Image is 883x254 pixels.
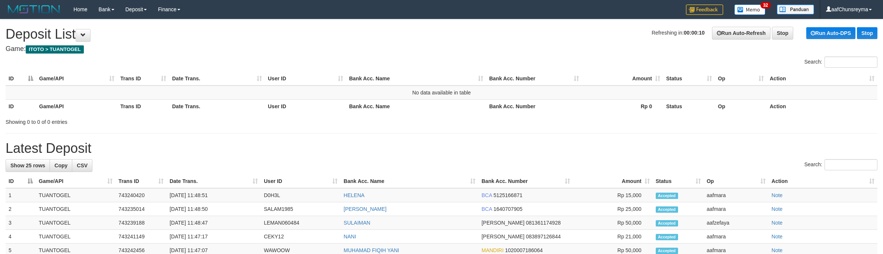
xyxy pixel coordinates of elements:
a: Note [772,234,783,239]
span: Copy 081361174928 to clipboard [526,220,561,226]
a: Note [772,192,783,198]
a: Copy [50,159,72,172]
td: Rp 15,000 [573,188,653,202]
td: Rp 50,000 [573,216,653,230]
span: Refreshing in: [652,30,705,36]
span: Accepted [656,220,678,226]
td: [DATE] 11:48:50 [167,202,261,216]
span: Accepted [656,193,678,199]
a: Stop [772,27,793,39]
th: Status: activate to sort column ascending [663,72,715,86]
a: Run Auto-DPS [806,27,855,39]
th: Op: activate to sort column ascending [704,174,769,188]
th: User ID: activate to sort column ascending [261,174,341,188]
th: Trans ID: activate to sort column ascending [117,72,169,86]
th: Trans ID [117,99,169,113]
td: SALAM1985 [261,202,341,216]
th: Bank Acc. Number: activate to sort column ascending [486,72,582,86]
td: TUANTOGEL [36,230,115,244]
td: 743235014 [115,202,167,216]
img: MOTION_logo.png [6,4,62,15]
td: 3 [6,216,36,230]
a: SULAIMAN [344,220,370,226]
td: TUANTOGEL [36,216,115,230]
a: Note [772,206,783,212]
th: ID: activate to sort column descending [6,174,36,188]
img: panduan.png [777,4,814,15]
img: Button%20Memo.svg [734,4,766,15]
td: TUANTOGEL [36,188,115,202]
span: ITOTO > TUANTOGEL [26,45,84,54]
th: Status [663,99,715,113]
th: ID: activate to sort column descending [6,72,36,86]
th: Date Trans. [169,99,265,113]
span: Accepted [656,248,678,254]
span: Accepted [656,206,678,213]
a: [PERSON_NAME] [344,206,386,212]
td: 743241149 [115,230,167,244]
a: CSV [72,159,92,172]
h4: Game: [6,45,877,53]
th: Bank Acc. Number: activate to sort column ascending [478,174,573,188]
td: 743239188 [115,216,167,230]
td: 743240420 [115,188,167,202]
td: aafmara [704,230,769,244]
td: TUANTOGEL [36,202,115,216]
span: MANDIRI [481,247,503,253]
td: Rp 21,000 [573,230,653,244]
td: aafmara [704,188,769,202]
a: Run Auto-Refresh [712,27,770,39]
span: [PERSON_NAME] [481,234,524,239]
a: Stop [857,27,877,39]
td: D0H3L [261,188,341,202]
td: [DATE] 11:48:51 [167,188,261,202]
h1: Deposit List [6,27,877,42]
th: User ID: activate to sort column ascending [265,72,346,86]
th: Op: activate to sort column ascending [715,72,767,86]
th: Rp 0 [582,99,663,113]
span: Copy 5125166871 to clipboard [493,192,522,198]
th: Game/API: activate to sort column ascending [36,174,115,188]
label: Search: [804,57,877,68]
a: HELENA [344,192,364,198]
th: Trans ID: activate to sort column ascending [115,174,167,188]
th: Bank Acc. Name [346,99,486,113]
strong: 00:00:10 [684,30,705,36]
a: Show 25 rows [6,159,50,172]
span: 32 [760,2,770,9]
td: [DATE] 11:48:47 [167,216,261,230]
span: [PERSON_NAME] [481,220,524,226]
h1: Latest Deposit [6,141,877,156]
td: 1 [6,188,36,202]
th: Action: activate to sort column ascending [769,174,877,188]
span: BCA [481,192,492,198]
th: Amount: activate to sort column ascending [573,174,653,188]
label: Search: [804,159,877,170]
th: Date Trans.: activate to sort column ascending [169,72,265,86]
td: LEMAN060484 [261,216,341,230]
td: 2 [6,202,36,216]
span: CSV [77,163,88,168]
th: Game/API [36,99,117,113]
a: MUHAMAD FIQIH YANI [344,247,399,253]
a: Note [772,247,783,253]
img: Feedback.jpg [686,4,723,15]
div: Showing 0 to 0 of 0 entries [6,115,363,126]
span: Copy [54,163,67,168]
th: User ID [265,99,346,113]
a: Note [772,220,783,226]
th: Amount: activate to sort column ascending [582,72,663,86]
span: Accepted [656,234,678,240]
td: No data available in table [6,86,877,100]
th: Date Trans.: activate to sort column ascending [167,174,261,188]
span: BCA [481,206,492,212]
td: aafmara [704,202,769,216]
th: Action: activate to sort column ascending [767,72,877,86]
span: Copy 083897126844 to clipboard [526,234,561,239]
th: Bank Acc. Name: activate to sort column ascending [346,72,486,86]
td: CEKY12 [261,230,341,244]
a: NANI [344,234,356,239]
span: Copy 1020007186064 to clipboard [505,247,543,253]
th: Op [715,99,767,113]
th: ID [6,99,36,113]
